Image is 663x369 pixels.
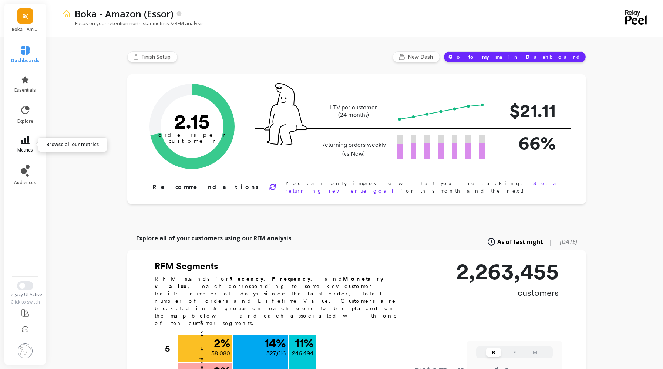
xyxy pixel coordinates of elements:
p: customers [456,287,559,299]
img: profile picture [18,343,33,358]
span: As of last night [497,237,543,246]
p: 11 % [295,337,313,349]
p: LTV per customer (24 months) [319,104,388,119]
button: Finish Setup [127,51,178,62]
button: R [486,348,501,357]
p: Recommendations [152,183,260,192]
p: 66% [497,129,556,157]
p: Boka - Amazon (Essor) [75,7,174,20]
button: New Dash [393,51,440,62]
tspan: orders per [158,132,226,138]
span: Finish Setup [141,53,173,61]
p: 2,263,455 [456,260,559,282]
span: dashboards [11,58,40,64]
tspan: customer [169,138,216,144]
p: 38,080 [211,349,230,358]
h2: RFM Segments [155,260,406,272]
p: 327,616 [266,349,286,358]
div: 5 [165,335,177,362]
span: explore [17,118,33,124]
b: Recency [229,276,263,282]
span: audiences [14,180,36,186]
div: Click to switch [4,299,47,305]
p: You can only improve what you’re tracking. for this month and the next! [285,180,562,194]
button: F [507,348,522,357]
p: 246,494 [292,349,313,358]
p: 2 % [214,337,230,349]
p: RFM stands for , , and , each corresponding to some key customer trait: number of days since the ... [155,275,406,327]
span: essentials [14,87,36,93]
p: Focus on your retention north star metrics & RFM analysis [62,20,204,27]
span: metrics [17,147,33,153]
p: $21.11 [497,97,556,125]
div: Legacy UI Active [4,292,47,298]
p: Returning orders weekly (vs New) [319,141,388,158]
button: Switch to New UI [17,281,33,290]
img: pal seatted on line [264,83,307,145]
span: B( [22,12,28,20]
button: M [528,348,542,357]
button: Go to my main Dashboard [444,51,586,62]
p: 14 % [265,337,286,349]
p: Boka - Amazon (Essor) [12,27,39,33]
p: Explore all of your customers using our RFM analysis [136,234,291,243]
img: header icon [62,9,71,18]
text: 2.15 [174,109,210,133]
span: | [549,237,552,246]
span: New Dash [408,53,435,61]
b: Frequency [272,276,310,282]
span: [DATE] [560,238,577,246]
